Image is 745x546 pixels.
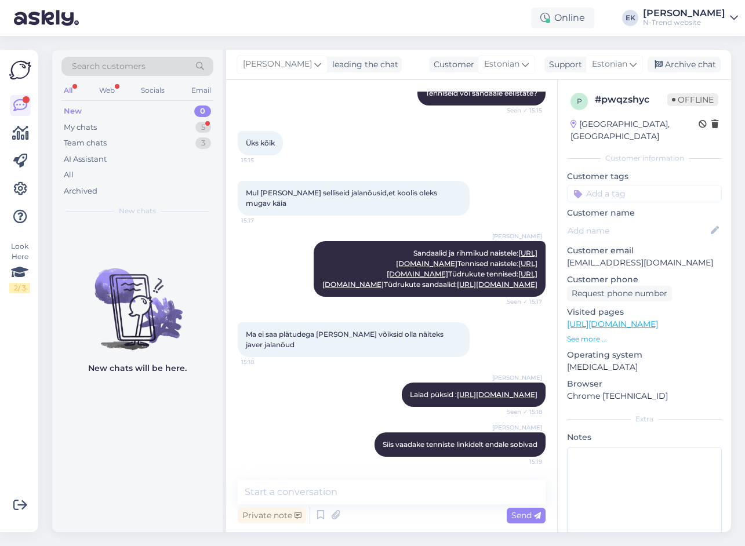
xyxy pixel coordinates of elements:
[567,245,722,257] p: Customer email
[531,8,594,28] div: Online
[64,169,74,181] div: All
[241,216,285,225] span: 15:17
[567,334,722,344] p: See more ...
[484,58,519,71] span: Estonian
[643,18,725,27] div: N-Trend website
[544,59,582,71] div: Support
[567,414,722,424] div: Extra
[567,431,722,443] p: Notes
[492,373,542,382] span: [PERSON_NAME]
[492,232,542,241] span: [PERSON_NAME]
[567,306,722,318] p: Visited pages
[567,390,722,402] p: Chrome [TECHNICAL_ID]
[383,440,537,449] span: Siis vaadake tenniste linkidelt endale sobivad
[567,170,722,183] p: Customer tags
[246,139,275,147] span: Üks kõik
[595,93,667,107] div: # pwqzshyc
[139,83,167,98] div: Socials
[241,156,285,165] span: 15:15
[570,118,699,143] div: [GEOGRAPHIC_DATA], [GEOGRAPHIC_DATA]
[457,280,537,289] a: [URL][DOMAIN_NAME]
[567,319,658,329] a: [URL][DOMAIN_NAME]
[567,378,722,390] p: Browser
[9,241,30,293] div: Look Here
[238,508,306,523] div: Private note
[189,83,213,98] div: Email
[567,257,722,269] p: [EMAIL_ADDRESS][DOMAIN_NAME]
[9,283,30,293] div: 2 / 3
[499,106,542,115] span: Seen ✓ 15:15
[328,59,398,71] div: leading the chat
[667,93,718,106] span: Offline
[410,390,537,399] span: Laiad püksid :
[119,206,156,216] span: New chats
[643,9,725,18] div: [PERSON_NAME]
[499,407,542,416] span: Seen ✓ 15:18
[567,286,672,301] div: Request phone number
[9,59,31,81] img: Askly Logo
[567,361,722,373] p: [MEDICAL_DATA]
[322,249,537,289] span: Sandaalid ja rihmikud naistele: Tennised naistele: Tüdrukute tennised: Tüdrukute sandaalid:
[568,224,708,237] input: Add name
[499,297,542,306] span: Seen ✓ 15:17
[64,122,97,133] div: My chats
[64,185,97,197] div: Archived
[52,247,223,352] img: No chats
[567,349,722,361] p: Operating system
[577,97,582,105] span: p
[592,58,627,71] span: Estonian
[64,154,107,165] div: AI Assistant
[243,58,312,71] span: [PERSON_NAME]
[567,207,722,219] p: Customer name
[195,137,211,149] div: 3
[567,153,722,163] div: Customer information
[567,274,722,286] p: Customer phone
[567,185,722,202] input: Add a tag
[194,105,211,117] div: 0
[457,390,537,399] a: [URL][DOMAIN_NAME]
[97,83,117,98] div: Web
[64,105,82,117] div: New
[429,59,474,71] div: Customer
[622,10,638,26] div: EK
[643,9,738,27] a: [PERSON_NAME]N-Trend website
[648,57,721,72] div: Archive chat
[499,457,542,466] span: 15:19
[426,89,537,97] span: Tenniseid või sandaale eelistate?
[72,60,146,72] span: Search customers
[195,122,211,133] div: 5
[511,510,541,520] span: Send
[61,83,75,98] div: All
[88,362,187,374] p: New chats will be here.
[246,330,445,349] span: Ma ei saa plätudega [PERSON_NAME] võiksid olla näiteks javer jalanõud
[246,188,439,208] span: Mul [PERSON_NAME] selliseid jalanõusid,et koolis oleks mugav käia
[64,137,107,149] div: Team chats
[241,358,285,366] span: 15:18
[492,423,542,432] span: [PERSON_NAME]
